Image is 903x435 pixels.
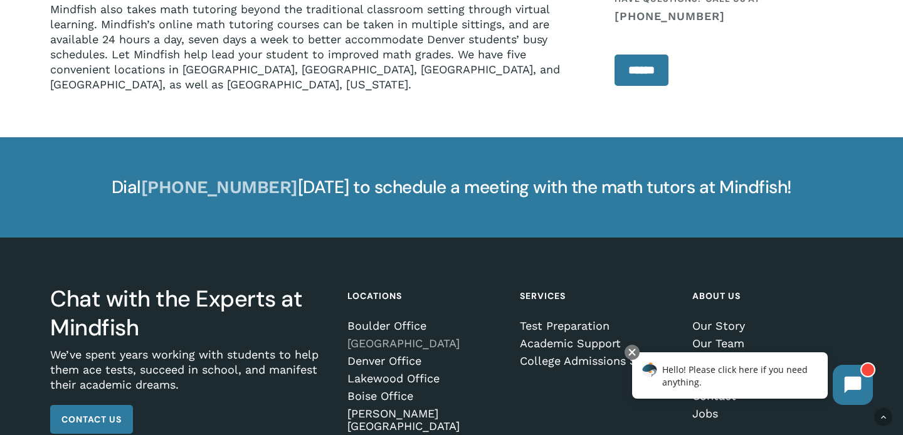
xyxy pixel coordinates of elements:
h3: Chat with the Experts at Mindfish [50,285,331,342]
h4: Dial [DATE] to schedule a meeting with the math tutors at Mindfish! [90,176,814,199]
a: Boulder Office [347,320,504,332]
a: Contact Us [50,405,133,434]
a: Lakewood Office [347,372,504,385]
p: Mindfish also takes math tutoring beyond the traditional classroom setting through virtual learni... [50,2,571,92]
a: Academic Support [520,337,677,350]
a: Test Preparation [520,320,677,332]
iframe: Chatbot [619,342,885,417]
a: Boise Office [347,390,504,402]
h4: About Us [692,285,849,307]
a: Our Team [692,337,849,350]
h4: Locations [347,285,504,307]
span: Contact Us [61,413,122,426]
p: We’ve spent years working with students to help them ace tests, succeed in school, and manifest t... [50,347,331,405]
a: College Admissions Support [520,355,677,367]
a: [GEOGRAPHIC_DATA] [347,337,504,350]
a: [PERSON_NAME][GEOGRAPHIC_DATA] [347,407,504,432]
a: [PHONE_NUMBER] [615,10,853,23]
a: [PHONE_NUMBER] [141,177,298,197]
strong: [PHONE_NUMBER] [615,9,725,23]
h4: Services [520,285,677,307]
a: Denver Office [347,355,504,367]
a: Our Story [692,320,849,332]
